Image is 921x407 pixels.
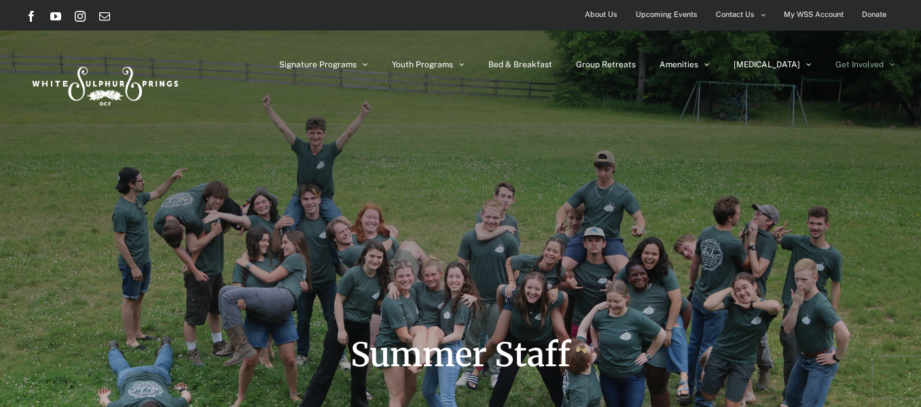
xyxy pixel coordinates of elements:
span: About Us [585,5,617,24]
span: Youth Programs [392,60,453,69]
span: Amenities [660,60,698,69]
a: Youth Programs [392,31,465,99]
a: [MEDICAL_DATA] [734,31,812,99]
a: Signature Programs [279,31,368,99]
span: Get Involved [835,60,884,69]
img: White Sulphur Springs Logo [26,52,182,116]
span: Signature Programs [279,60,357,69]
span: Upcoming Events [636,5,698,24]
span: Group Retreats [576,60,636,69]
span: Summer Staff [350,334,571,375]
a: Amenities [660,31,710,99]
a: Bed & Breakfast [488,31,552,99]
a: Group Retreats [576,31,636,99]
span: Donate [862,5,886,24]
nav: Main Menu [279,31,895,99]
a: Get Involved [835,31,895,99]
span: Contact Us [716,5,755,24]
span: [MEDICAL_DATA] [734,60,800,69]
span: My WSS Account [784,5,844,24]
span: Bed & Breakfast [488,60,552,69]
